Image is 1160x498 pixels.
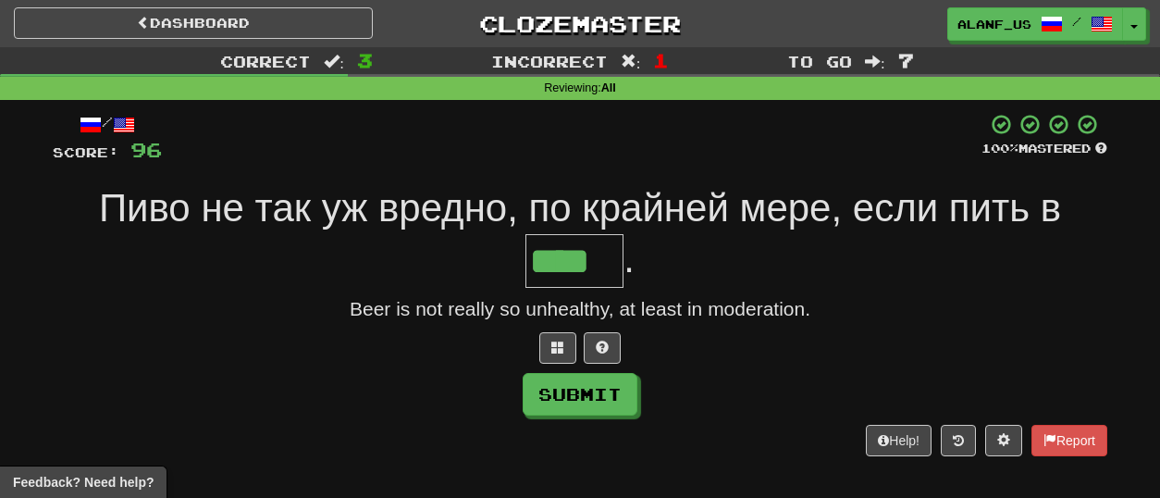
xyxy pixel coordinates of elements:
span: : [324,54,344,69]
button: Help! [866,425,932,456]
span: To go [787,52,852,70]
a: Clozemaster [401,7,759,40]
a: Dashboard [14,7,373,39]
span: alanf_us [957,16,1031,32]
span: . [623,237,635,280]
span: / [1072,15,1081,28]
button: Switch sentence to multiple choice alt+p [539,332,576,364]
span: : [865,54,885,69]
span: Incorrect [491,52,608,70]
div: Mastered [981,141,1107,157]
button: Single letter hint - you only get 1 per sentence and score half the points! alt+h [584,332,621,364]
div: / [53,113,162,136]
span: Score: [53,144,119,160]
div: Beer is not really so unhealthy, at least in moderation. [53,295,1107,323]
button: Submit [523,373,637,416]
span: Пиво не так уж вредно, по крайней мере, если пить в [99,186,1061,230]
button: Round history (alt+y) [941,425,976,456]
span: Correct [220,52,311,70]
span: : [621,54,641,69]
span: 1 [653,49,669,71]
strong: All [601,81,616,94]
span: 100 % [981,141,1018,156]
span: 3 [357,49,373,71]
button: Report [1031,425,1107,456]
span: Open feedback widget [13,473,154,492]
span: 7 [898,49,914,71]
a: alanf_us / [947,7,1123,41]
span: 96 [130,138,162,161]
